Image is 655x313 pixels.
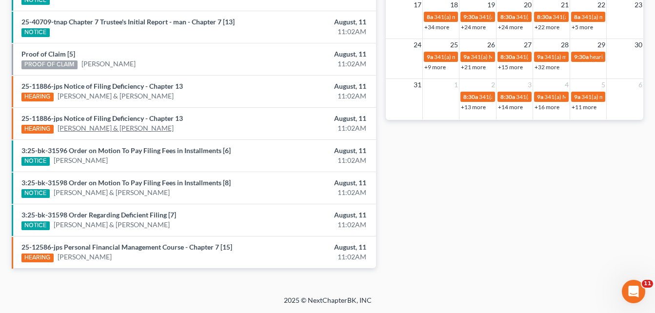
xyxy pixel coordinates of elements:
a: +5 more [572,23,593,31]
span: 8:30a [500,13,515,20]
span: 24 [413,39,422,51]
a: +24 more [461,23,486,31]
div: 11:02AM [258,27,366,37]
a: +32 more [535,63,559,71]
a: [PERSON_NAME] & [PERSON_NAME] [58,91,174,101]
div: August, 11 [258,81,366,91]
a: [PERSON_NAME] & [PERSON_NAME] [58,123,174,133]
span: 341(a) meeting for [PERSON_NAME] [479,13,573,20]
span: 9:30a [574,53,589,60]
div: NOTICE [21,221,50,230]
span: 11 [642,280,653,288]
div: August, 11 [258,178,366,188]
span: 9a [574,93,580,100]
a: Proof of Claim [5] [21,50,75,58]
span: 8a [574,13,580,20]
span: 28 [560,39,570,51]
span: 9a [537,93,543,100]
div: August, 11 [258,146,366,156]
span: 4 [564,79,570,91]
div: HEARING [21,93,54,101]
span: 3 [527,79,533,91]
span: 9a [427,53,433,60]
span: 341(a) Meeting for [PERSON_NAME] [479,93,574,100]
div: 11:02AM [258,156,366,165]
a: [PERSON_NAME] & [PERSON_NAME] [54,188,170,197]
span: 9a [463,53,470,60]
span: 341(a) meeting for [PERSON_NAME] [434,53,528,60]
span: 5 [600,79,606,91]
div: HEARING [21,254,54,262]
span: 9:30a [463,13,478,20]
a: +22 more [535,23,559,31]
span: 8:30a [537,13,552,20]
a: +14 more [498,103,523,111]
span: 341(a) meeting for [PERSON_NAME] [516,93,610,100]
a: 3:25-bk-31598 Order on Motion To Pay Filing Fees in Installments [8] [21,178,231,187]
span: 29 [596,39,606,51]
span: 27 [523,39,533,51]
a: 3:25-bk-31596 Order on Motion To Pay Filing Fees in Installments [6] [21,146,231,155]
div: HEARING [21,125,54,134]
div: August, 11 [258,210,366,220]
div: 2025 © NextChapterBK, INC [50,295,606,313]
span: 6 [637,79,643,91]
a: 3:25-bk-31598 Order Regarding Deficient Filing [7] [21,211,176,219]
a: [PERSON_NAME] & [PERSON_NAME] [54,220,170,230]
a: +13 more [461,103,486,111]
span: 341(a) Meeting for [PERSON_NAME] [471,53,565,60]
a: 25-11886-jps Notice of Filing Deficiency - Chapter 13 [21,114,183,122]
div: August, 11 [258,17,366,27]
div: 11:02AM [258,220,366,230]
span: 341(a) Meeting for [PERSON_NAME] [516,13,611,20]
a: +24 more [498,23,523,31]
span: 8a [427,13,433,20]
div: NOTICE [21,189,50,198]
a: +11 more [572,103,596,111]
a: +34 more [424,23,449,31]
span: 341(a) meeting for [PERSON_NAME] [544,53,638,60]
div: August, 11 [258,49,366,59]
span: 341(a) Meeting for [PERSON_NAME] [516,53,611,60]
span: 26 [486,39,496,51]
div: NOTICE [21,28,50,37]
span: 9a [537,53,543,60]
div: 11:02AM [258,59,366,69]
span: 8:30a [463,93,478,100]
span: 8:30a [500,53,515,60]
span: 25 [449,39,459,51]
a: 25-12586-jps Personal Financial Management Course - Chapter 7 [15] [21,243,232,251]
span: 341(a) meeting for [PERSON_NAME] [434,13,528,20]
a: [PERSON_NAME] [58,252,112,262]
div: PROOF OF CLAIM [21,60,78,69]
a: +16 more [535,103,559,111]
span: 8:30a [500,93,515,100]
div: 11:02AM [258,123,366,133]
a: [PERSON_NAME] [54,156,108,165]
div: August, 11 [258,242,366,252]
a: 25-11886-jps Notice of Filing Deficiency - Chapter 13 [21,82,183,90]
span: 30 [634,39,643,51]
span: 1 [453,79,459,91]
span: 31 [413,79,422,91]
iframe: Intercom live chat [622,280,645,303]
a: 25-40709-tnap Chapter 7 Trustee's Initial Report - man - Chapter 7 [13] [21,18,235,26]
div: NOTICE [21,157,50,166]
div: 11:02AM [258,188,366,197]
a: +21 more [461,63,486,71]
div: 11:02AM [258,252,366,262]
div: August, 11 [258,114,366,123]
a: +15 more [498,63,523,71]
a: [PERSON_NAME] [81,59,136,69]
div: 11:02AM [258,91,366,101]
a: +9 more [424,63,446,71]
span: 2 [490,79,496,91]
